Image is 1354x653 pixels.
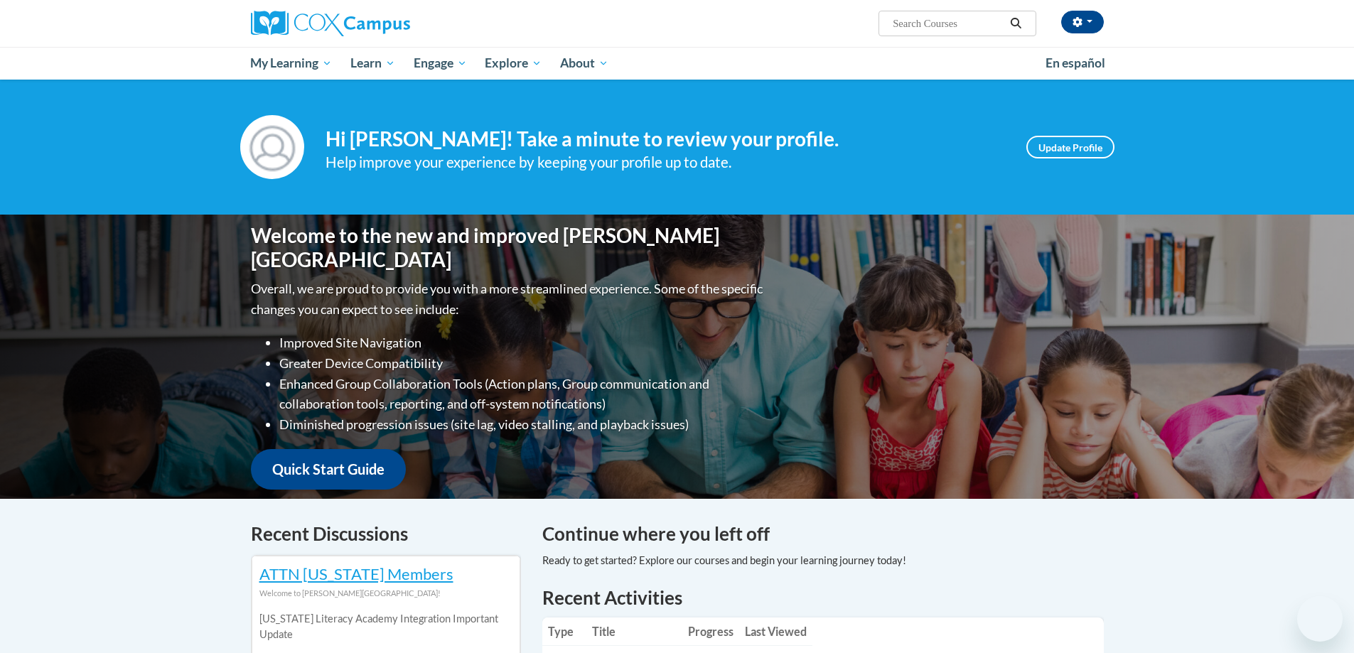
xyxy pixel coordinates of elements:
[586,617,682,646] th: Title
[251,520,521,548] h4: Recent Discussions
[240,115,304,179] img: Profile Image
[1297,596,1343,642] iframe: Button to launch messaging window
[739,617,812,646] th: Last Viewed
[551,47,618,80] a: About
[414,55,467,72] span: Engage
[891,15,1005,32] input: Search Courses
[279,374,766,415] li: Enhanced Group Collaboration Tools (Action plans, Group communication and collaboration tools, re...
[1061,11,1104,33] button: Account Settings
[259,611,512,642] p: [US_STATE] Literacy Academy Integration Important Update
[259,564,453,583] a: ATTN [US_STATE] Members
[404,47,476,80] a: Engage
[350,55,395,72] span: Learn
[251,11,410,36] img: Cox Campus
[485,55,542,72] span: Explore
[542,617,586,646] th: Type
[682,617,739,646] th: Progress
[251,11,521,36] a: Cox Campus
[560,55,608,72] span: About
[251,279,766,320] p: Overall, we are proud to provide you with a more streamlined experience. Some of the specific cha...
[1046,55,1105,70] span: En español
[279,353,766,374] li: Greater Device Compatibility
[250,55,332,72] span: My Learning
[242,47,342,80] a: My Learning
[542,585,1104,610] h1: Recent Activities
[279,414,766,435] li: Diminished progression issues (site lag, video stalling, and playback issues)
[326,151,1005,174] div: Help improve your experience by keeping your profile up to date.
[230,47,1125,80] div: Main menu
[259,585,512,601] div: Welcome to [PERSON_NAME][GEOGRAPHIC_DATA]!
[1005,15,1026,32] button: Search
[1036,48,1114,78] a: En español
[326,127,1005,151] h4: Hi [PERSON_NAME]! Take a minute to review your profile.
[251,449,406,490] a: Quick Start Guide
[341,47,404,80] a: Learn
[475,47,551,80] a: Explore
[1026,136,1114,158] a: Update Profile
[251,224,766,271] h1: Welcome to the new and improved [PERSON_NAME][GEOGRAPHIC_DATA]
[542,520,1104,548] h4: Continue where you left off
[279,333,766,353] li: Improved Site Navigation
